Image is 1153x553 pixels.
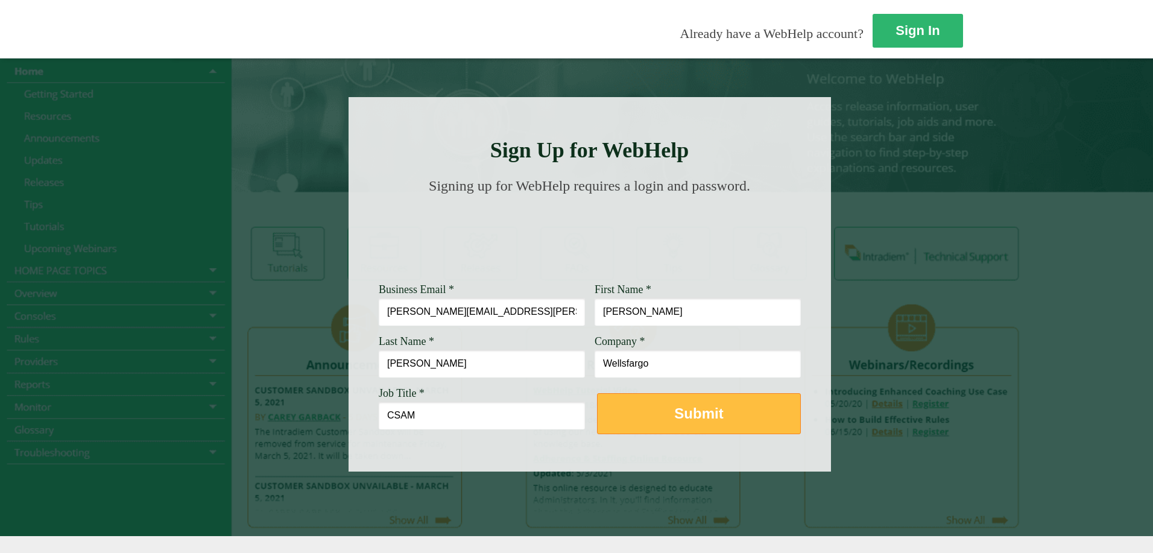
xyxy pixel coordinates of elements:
[674,405,723,422] strong: Submit
[386,206,794,267] img: Need Credentials? Sign up below. Have Credentials? Use the sign-in button.
[379,387,425,399] span: Job Title *
[896,23,940,38] strong: Sign In
[429,178,750,194] span: Signing up for WebHelp requires a login and password.
[597,393,801,434] button: Submit
[873,14,963,48] a: Sign In
[680,26,864,41] span: Already have a WebHelp account?
[595,335,645,347] span: Company *
[379,335,434,347] span: Last Name *
[379,283,454,295] span: Business Email *
[490,138,689,162] strong: Sign Up for WebHelp
[595,283,651,295] span: First Name *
